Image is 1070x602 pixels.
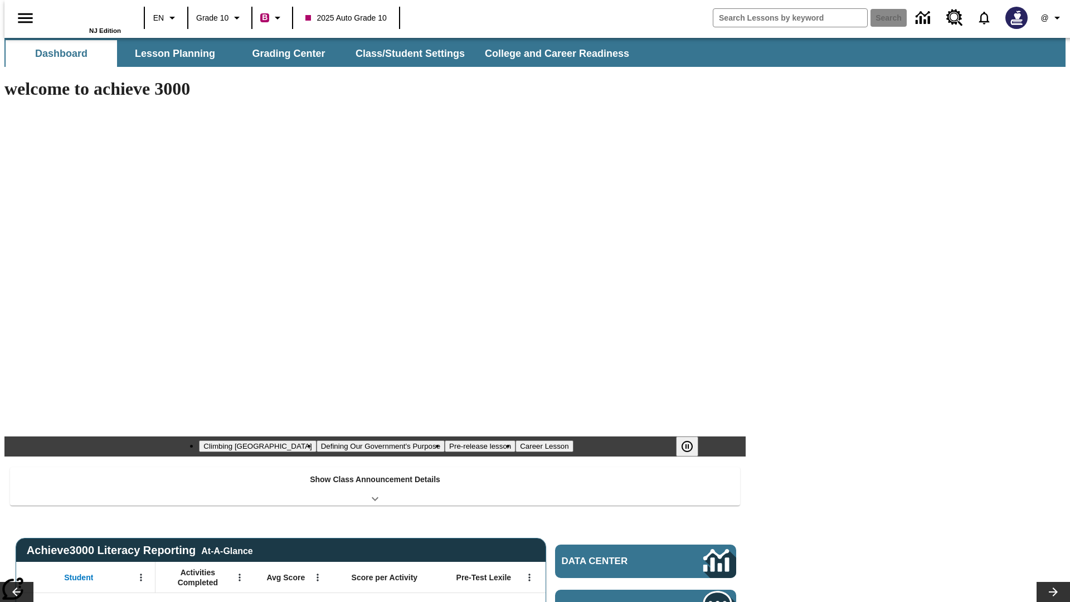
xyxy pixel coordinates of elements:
[133,569,149,586] button: Open Menu
[256,8,289,28] button: Boost Class color is violet red. Change class color
[713,9,867,27] input: search field
[940,3,970,33] a: Resource Center, Will open in new tab
[1005,7,1028,29] img: Avatar
[48,4,121,34] div: Home
[153,12,164,24] span: EN
[266,572,305,582] span: Avg Score
[317,440,445,452] button: Slide 2 Defining Our Government's Purpose
[1040,12,1048,24] span: @
[10,467,740,506] div: Show Class Announcement Details
[192,8,248,28] button: Grade: Grade 10, Select a grade
[909,3,940,33] a: Data Center
[1034,8,1070,28] button: Profile/Settings
[970,3,999,32] a: Notifications
[6,40,117,67] button: Dashboard
[305,12,386,24] span: 2025 Auto Grade 10
[445,440,515,452] button: Slide 3 Pre-release lesson
[196,12,228,24] span: Grade 10
[4,79,746,99] h1: welcome to achieve 3000
[1037,582,1070,602] button: Lesson carousel, Next
[64,572,93,582] span: Student
[555,545,736,578] a: Data Center
[9,2,42,35] button: Open side menu
[233,40,344,67] button: Grading Center
[999,3,1034,32] button: Select a new avatar
[521,569,538,586] button: Open Menu
[310,474,440,486] p: Show Class Announcement Details
[562,556,666,567] span: Data Center
[4,38,1066,67] div: SubNavbar
[456,572,512,582] span: Pre-Test Lexile
[347,40,474,67] button: Class/Student Settings
[676,436,698,457] button: Pause
[309,569,326,586] button: Open Menu
[119,40,231,67] button: Lesson Planning
[676,436,709,457] div: Pause
[231,569,248,586] button: Open Menu
[48,5,121,27] a: Home
[515,440,573,452] button: Slide 4 Career Lesson
[27,544,253,557] span: Achieve3000 Literacy Reporting
[89,27,121,34] span: NJ Edition
[352,572,418,582] span: Score per Activity
[199,440,316,452] button: Slide 1 Climbing Mount Tai
[201,544,252,556] div: At-A-Glance
[476,40,638,67] button: College and Career Readiness
[148,8,184,28] button: Language: EN, Select a language
[161,567,235,588] span: Activities Completed
[262,11,267,25] span: B
[4,40,639,67] div: SubNavbar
